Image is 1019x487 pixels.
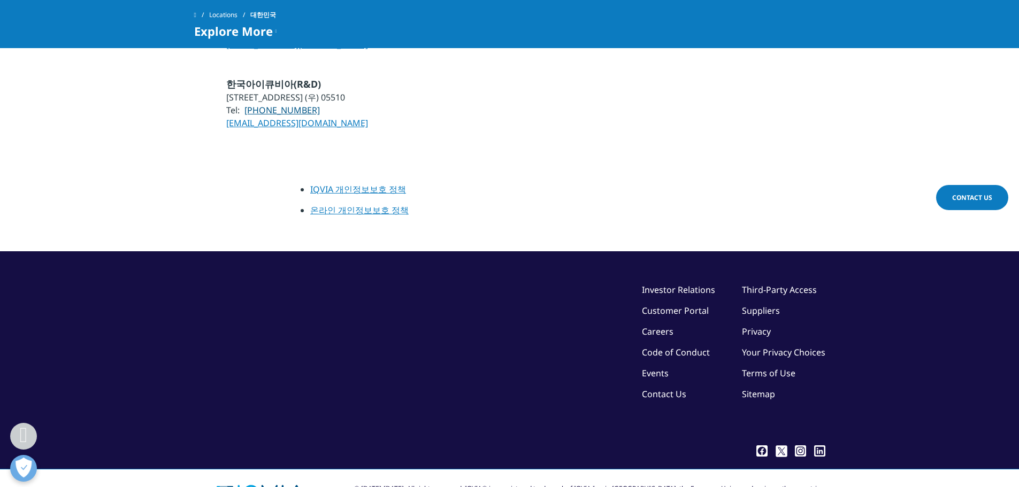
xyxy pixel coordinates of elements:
[226,91,368,104] li: [STREET_ADDRESS] (우) 05510
[742,346,825,358] a: Your Privacy Choices
[642,367,669,379] a: Events
[226,117,368,129] a: [EMAIL_ADDRESS][DOMAIN_NAME]
[936,185,1008,210] a: Contact Us
[226,78,321,90] span: 한국아이큐비아(R&D)
[642,388,686,400] a: Contact Us
[226,104,240,116] span: Tel:
[642,305,709,316] a: Customer Portal
[642,346,710,358] a: Code of Conduct
[250,5,276,25] span: 대한민국
[244,104,320,116] a: [PHONE_NUMBER]
[742,326,771,337] a: Privacy
[642,326,673,337] a: Careers
[209,5,250,25] a: Locations
[742,367,795,379] a: Terms of Use
[742,388,775,400] a: Sitemap
[310,183,406,195] a: IQVIA 개인정보보호 정책
[194,25,273,37] span: Explore More
[10,455,37,482] button: 개방형 기본 설정
[952,193,992,202] span: Contact Us
[742,284,817,296] a: Third-Party Access
[226,38,368,50] a: [EMAIL_ADDRESS][DOMAIN_NAME]
[310,204,409,216] a: 온라인 개인정보보호 정책
[742,305,780,316] a: Suppliers
[642,284,715,296] a: Investor Relations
